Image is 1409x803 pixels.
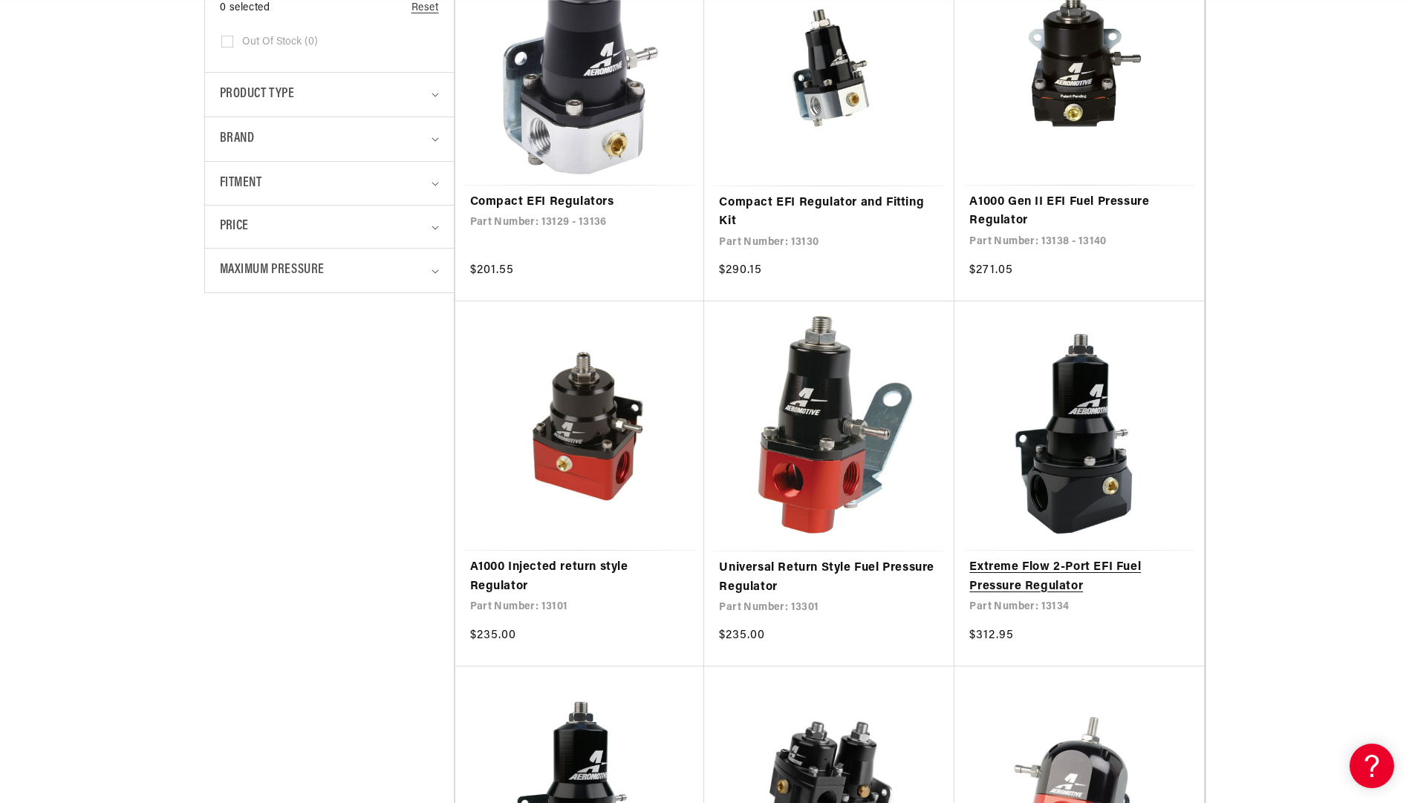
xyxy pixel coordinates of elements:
[220,260,325,281] span: Maximum Pressure
[220,73,439,117] summary: Product type (0 selected)
[220,117,439,161] summary: Brand (0 selected)
[220,128,255,150] span: Brand
[719,194,940,232] a: Compact EFI Regulator and Fitting Kit
[969,558,1189,596] a: Extreme Flow 2-Port EFI Fuel Pressure Regulator
[969,193,1189,231] a: A1000 Gen II EFI Fuel Pressure Regulator
[242,36,318,49] span: Out of stock (0)
[220,249,439,292] summary: Maximum Pressure (0 selected)
[220,162,439,206] summary: Fitment (0 selected)
[470,193,690,212] a: Compact EFI Regulators
[470,558,690,596] a: A1000 Injected return style Regulator
[719,559,940,597] a: Universal Return Style Fuel Pressure Regulator
[220,206,439,248] summary: Price
[220,217,249,237] span: Price
[220,173,262,194] span: Fitment
[220,84,295,105] span: Product type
